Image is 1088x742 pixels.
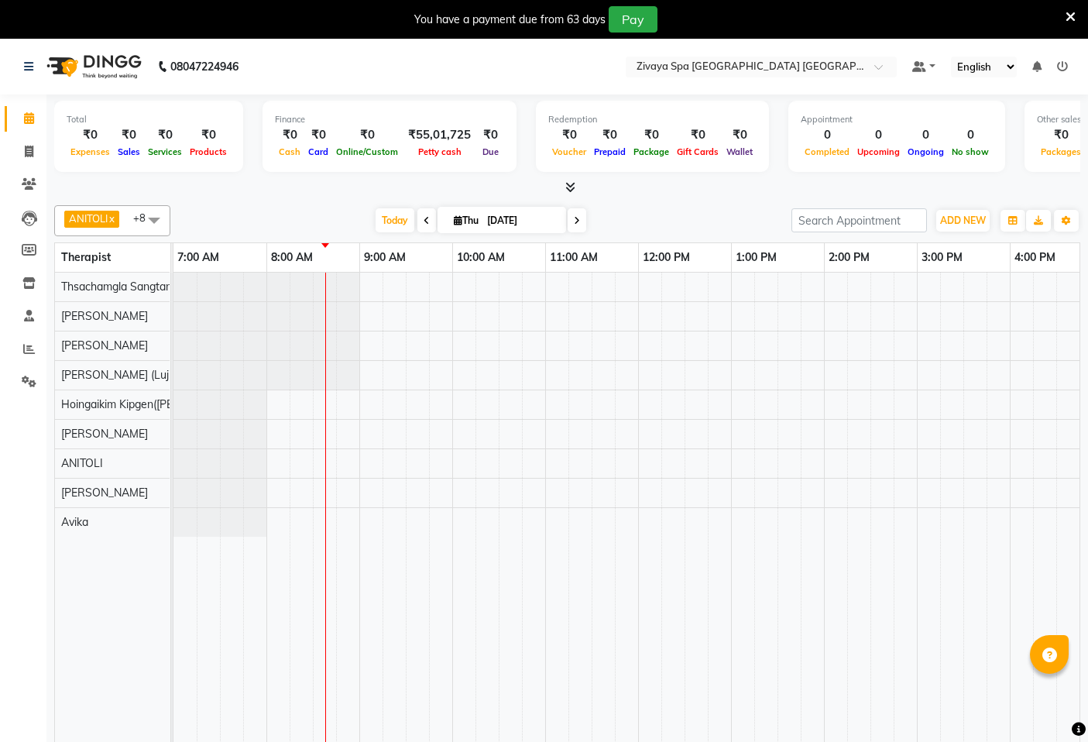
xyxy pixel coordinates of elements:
div: You have a payment due from 63 days [414,12,606,28]
span: Services [144,146,186,157]
span: Hoingaikim Kipgen([PERSON_NAME]) [61,397,246,411]
span: Prepaid [590,146,630,157]
span: Avika [61,515,88,529]
div: ₹0 [630,126,673,144]
span: [PERSON_NAME] [61,427,148,441]
div: ₹0 [304,126,332,144]
span: Completed [801,146,853,157]
span: No show [948,146,993,157]
div: ₹0 [1037,126,1085,144]
div: ₹0 [275,126,304,144]
a: 4:00 PM [1011,246,1059,269]
span: Voucher [548,146,590,157]
span: Products [186,146,231,157]
a: 2:00 PM [825,246,873,269]
a: 3:00 PM [918,246,966,269]
div: 0 [904,126,948,144]
span: Packages [1037,146,1085,157]
span: Online/Custom [332,146,402,157]
span: Package [630,146,673,157]
a: 1:00 PM [732,246,781,269]
div: 0 [801,126,853,144]
span: +8 [133,211,157,224]
div: ₹0 [332,126,402,144]
span: Petty cash [414,146,465,157]
div: ₹0 [477,126,504,144]
div: ₹0 [144,126,186,144]
span: Sales [114,146,144,157]
input: Search Appointment [791,208,927,232]
div: ₹0 [186,126,231,144]
iframe: chat widget [1023,680,1073,727]
span: ANITOLI [69,212,108,225]
span: Thsachamgla Sangtam (Achum) [61,280,219,294]
span: Due [479,146,503,157]
span: [PERSON_NAME] (Lujik) [61,368,180,382]
span: Wallet [722,146,757,157]
a: 7:00 AM [173,246,223,269]
span: ANITOLI [61,456,103,470]
span: Expenses [67,146,114,157]
span: ADD NEW [940,215,986,226]
b: 08047224946 [170,45,239,88]
a: 9:00 AM [360,246,410,269]
span: Card [304,146,332,157]
div: ₹0 [548,126,590,144]
div: ₹0 [673,126,722,144]
div: ₹0 [67,126,114,144]
button: Pay [609,6,657,33]
span: [PERSON_NAME] [61,338,148,352]
span: Thu [450,215,482,226]
a: 10:00 AM [453,246,509,269]
div: ₹0 [114,126,144,144]
div: Appointment [801,113,993,126]
a: 8:00 AM [267,246,317,269]
button: ADD NEW [936,210,990,232]
div: Finance [275,113,504,126]
a: 11:00 AM [546,246,602,269]
div: ₹0 [722,126,757,144]
span: [PERSON_NAME] [61,486,148,500]
div: ₹0 [590,126,630,144]
div: Total [67,113,231,126]
span: Today [376,208,414,232]
span: Cash [275,146,304,157]
a: 12:00 PM [639,246,694,269]
div: 0 [948,126,993,144]
div: ₹55,01,725 [402,126,477,144]
a: x [108,212,115,225]
input: 2025-09-04 [482,209,560,232]
span: Gift Cards [673,146,722,157]
div: Redemption [548,113,757,126]
span: Therapist [61,250,111,264]
span: [PERSON_NAME] [61,309,148,323]
img: logo [39,45,146,88]
div: 0 [853,126,904,144]
span: Ongoing [904,146,948,157]
span: Upcoming [853,146,904,157]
